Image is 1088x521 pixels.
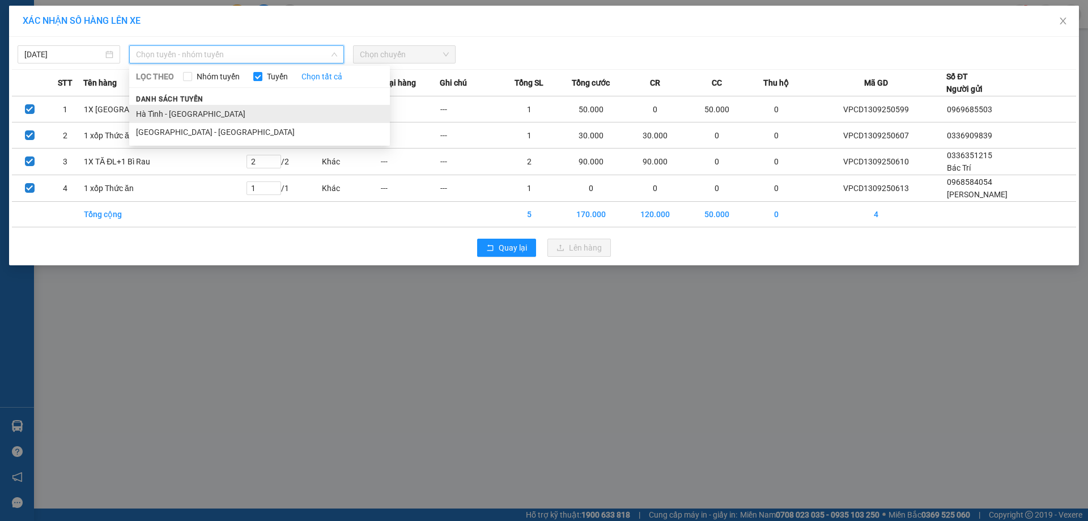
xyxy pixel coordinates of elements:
span: Mã GD [864,77,888,89]
td: --- [440,122,499,149]
td: 0 [623,96,687,122]
td: 50.000 [559,96,623,122]
span: CR [650,77,660,89]
td: --- [380,175,440,202]
td: --- [440,175,499,202]
td: 1 [499,96,559,122]
td: Khác [321,149,381,175]
td: VPCD1309250613 [806,175,947,202]
span: Tổng cước [572,77,610,89]
td: --- [380,96,440,122]
td: 90.000 [559,149,623,175]
td: 50.000 [687,96,747,122]
td: VPCD1309250610 [806,149,947,175]
td: 3 [48,149,83,175]
span: 0968584054 [947,177,992,187]
td: / 2 [246,149,321,175]
td: 0 [747,149,806,175]
td: 0 [747,175,806,202]
td: 90.000 [623,149,687,175]
span: LỌC THEO [136,70,174,83]
td: 50.000 [687,202,747,227]
td: 2 [48,122,83,149]
button: uploadLên hàng [547,239,611,257]
td: VPCD1309250599 [806,96,947,122]
td: 170.000 [559,202,623,227]
td: 30.000 [559,122,623,149]
td: 2 [499,149,559,175]
td: 120.000 [623,202,687,227]
span: Nhóm tuyến [192,70,244,83]
td: --- [380,122,440,149]
span: Tuyến [262,70,292,83]
td: 30.000 [623,122,687,149]
span: rollback [486,244,494,253]
td: Tổng cộng [83,202,246,227]
input: 13/09/2025 [24,48,103,61]
td: 0 [687,175,747,202]
span: Thu hộ [763,77,789,89]
li: Hà Tĩnh - [GEOGRAPHIC_DATA] [129,105,390,123]
td: VPCD1309250607 [806,122,947,149]
td: 1X [GEOGRAPHIC_DATA] [83,96,246,122]
span: Chọn chuyến [360,46,449,63]
td: 1 xốp Thức ăn [83,175,246,202]
td: 1 [499,175,559,202]
td: 0 [687,149,747,175]
a: Chọn tất cả [301,70,342,83]
span: close [1059,16,1068,26]
button: rollbackQuay lại [477,239,536,257]
td: 1X TĂ ĐL+1 Bì Rau [83,149,246,175]
td: 0 [747,202,806,227]
span: Chọn tuyến - nhóm tuyến [136,46,337,63]
td: --- [440,149,499,175]
div: Số ĐT Người gửi [946,70,983,95]
td: 0 [623,175,687,202]
span: down [331,51,338,58]
td: 4 [806,202,947,227]
td: 4 [48,175,83,202]
span: 0969685503 [947,105,992,114]
td: 1 [499,122,559,149]
span: Bác Trí [947,163,971,172]
span: XÁC NHẬN SỐ HÀNG LÊN XE [23,15,141,26]
td: 0 [687,122,747,149]
span: Loại hàng [380,77,416,89]
span: Ghi chú [440,77,467,89]
span: Tên hàng [83,77,117,89]
td: --- [380,149,440,175]
td: 0 [747,96,806,122]
span: 0336909839 [947,131,992,140]
td: 0 [559,175,623,202]
td: --- [440,96,499,122]
td: 1 xốp Thức ăn [83,122,246,149]
td: 0 [747,122,806,149]
span: Tổng SL [515,77,543,89]
span: [PERSON_NAME] [947,190,1008,199]
td: / 1 [246,175,321,202]
span: Quay lại [499,242,527,254]
span: STT [58,77,73,89]
span: 0336351215 [947,151,992,160]
li: [GEOGRAPHIC_DATA] - [GEOGRAPHIC_DATA] [129,123,390,141]
button: Close [1047,6,1079,37]
span: Danh sách tuyến [129,94,210,104]
td: 1 [48,96,83,122]
td: 5 [499,202,559,227]
span: CC [712,77,722,89]
td: Khác [321,175,381,202]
